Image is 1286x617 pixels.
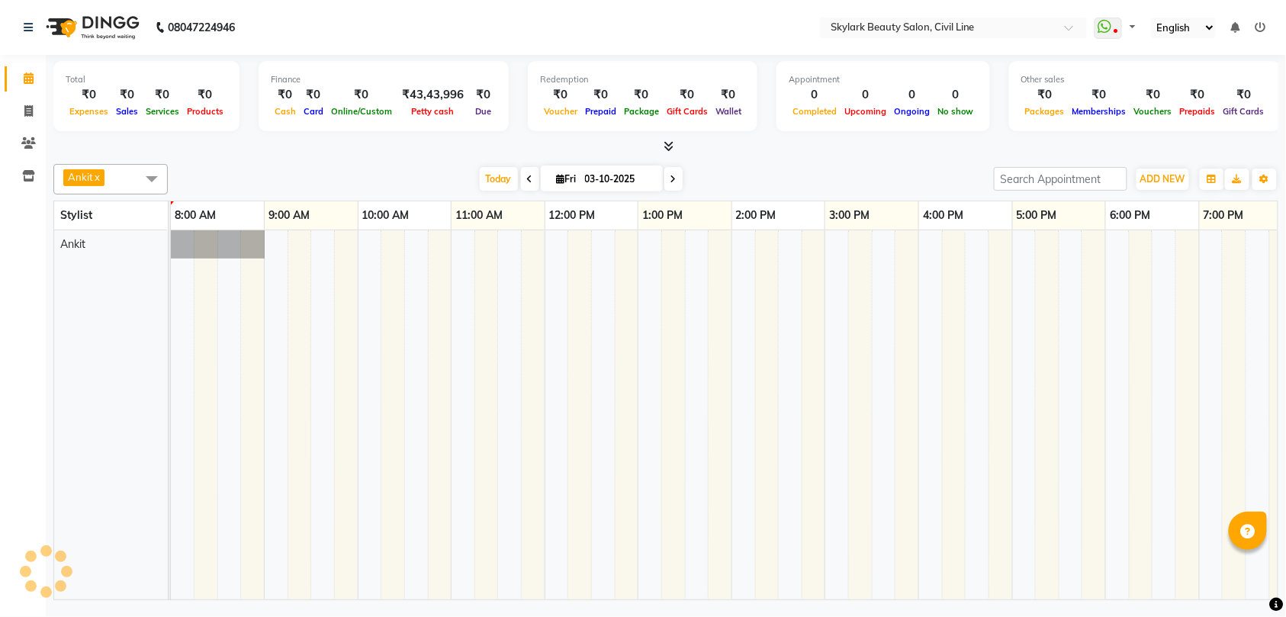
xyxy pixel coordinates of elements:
div: ₹0 [1021,86,1069,104]
div: ₹0 [1176,86,1220,104]
span: Upcoming [841,106,890,117]
span: Expenses [66,106,112,117]
div: ₹0 [327,86,396,104]
span: Online/Custom [327,106,396,117]
div: 0 [841,86,890,104]
div: ₹0 [183,86,227,104]
a: 12:00 PM [545,204,600,227]
div: Redemption [540,73,745,86]
div: ₹0 [470,86,497,104]
div: Total [66,73,227,86]
span: Card [300,106,327,117]
a: 10:00 AM [358,204,413,227]
a: 7:00 PM [1200,204,1248,227]
span: Petty cash [408,106,458,117]
div: ₹0 [300,86,327,104]
span: ADD NEW [1140,173,1185,185]
span: Prepaid [581,106,620,117]
a: 5:00 PM [1013,204,1061,227]
span: Products [183,106,227,117]
div: ₹0 [66,86,112,104]
span: Package [620,106,663,117]
span: Ankit [60,237,85,251]
span: Wallet [712,106,745,117]
span: Gift Cards [663,106,712,117]
a: 3:00 PM [825,204,873,227]
span: No show [934,106,978,117]
div: ₹0 [1130,86,1176,104]
div: Finance [271,73,497,86]
div: ₹0 [620,86,663,104]
span: Vouchers [1130,106,1176,117]
span: Ankit [68,171,93,183]
span: Sales [112,106,142,117]
span: Stylist [60,208,92,222]
span: Today [480,167,518,191]
div: Other sales [1021,73,1268,86]
div: Appointment [789,73,978,86]
div: 0 [934,86,978,104]
input: 2025-10-03 [580,168,657,191]
span: Memberships [1069,106,1130,117]
span: Gift Cards [1220,106,1268,117]
div: ₹0 [1220,86,1268,104]
span: Cash [271,106,300,117]
span: Prepaids [1176,106,1220,117]
div: ₹0 [112,86,142,104]
div: ₹0 [271,86,300,104]
div: ₹0 [712,86,745,104]
a: 9:00 AM [265,204,313,227]
b: 08047224946 [168,6,235,49]
span: Voucher [540,106,581,117]
div: ₹43,43,996 [396,86,470,104]
div: 0 [890,86,934,104]
div: ₹0 [142,86,183,104]
span: Due [471,106,495,117]
a: 2:00 PM [732,204,780,227]
div: ₹0 [1069,86,1130,104]
span: Completed [789,106,841,117]
a: 11:00 AM [452,204,506,227]
div: ₹0 [663,86,712,104]
button: ADD NEW [1137,169,1189,190]
span: Fri [553,173,580,185]
div: 0 [789,86,841,104]
a: 6:00 PM [1106,204,1154,227]
a: 1:00 PM [638,204,686,227]
img: logo [39,6,143,49]
a: x [93,171,100,183]
div: ₹0 [581,86,620,104]
a: 8:00 AM [171,204,220,227]
span: Packages [1021,106,1069,117]
a: 4:00 PM [919,204,967,227]
span: Ongoing [890,106,934,117]
input: Search Appointment [994,167,1127,191]
span: Services [142,106,183,117]
div: ₹0 [540,86,581,104]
